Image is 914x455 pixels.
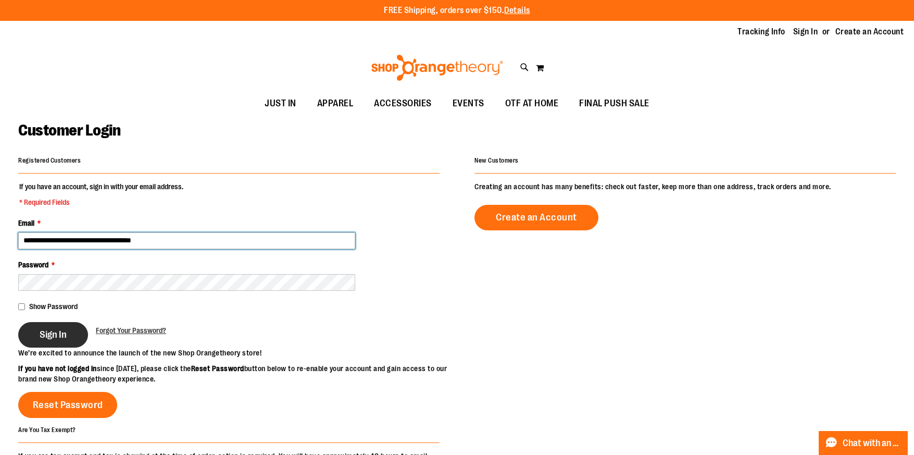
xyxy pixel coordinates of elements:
span: Reset Password [33,399,103,411]
span: EVENTS [453,92,484,115]
a: ACCESSORIES [364,92,442,116]
button: Chat with an Expert [819,431,908,455]
legend: If you have an account, sign in with your email address. [18,181,184,207]
span: Forgot Your Password? [96,326,166,335]
a: APPAREL [307,92,364,116]
span: Sign In [40,329,67,340]
a: Forgot Your Password? [96,325,166,336]
a: Sign In [793,26,818,38]
a: Tracking Info [737,26,785,38]
a: Details [504,6,530,15]
strong: Are You Tax Exempt? [18,426,76,433]
span: Create an Account [496,212,577,223]
span: Email [18,219,34,227]
span: Password [18,261,48,269]
a: JUST IN [254,92,307,116]
span: Show Password [29,302,78,311]
strong: Reset Password [191,364,244,373]
a: OTF AT HOME [495,92,569,116]
img: Shop Orangetheory [370,55,505,81]
a: Reset Password [18,392,117,418]
p: since [DATE], please click the button below to re-enable your account and gain access to our bran... [18,363,457,384]
span: * Required Fields [19,197,183,207]
span: OTF AT HOME [505,92,559,115]
span: Customer Login [18,121,120,139]
a: EVENTS [442,92,495,116]
p: FREE Shipping, orders over $150. [384,5,530,17]
strong: If you have not logged in [18,364,97,373]
a: Create an Account [835,26,904,38]
strong: New Customers [474,157,519,164]
a: FINAL PUSH SALE [569,92,660,116]
span: Chat with an Expert [843,438,902,448]
a: Create an Account [474,205,598,230]
span: JUST IN [265,92,296,115]
p: We’re excited to announce the launch of the new Shop Orangetheory store! [18,348,457,358]
p: Creating an account has many benefits: check out faster, keep more than one address, track orders... [474,181,896,192]
span: APPAREL [317,92,354,115]
strong: Registered Customers [18,157,81,164]
span: ACCESSORIES [374,92,432,115]
button: Sign In [18,322,88,348]
span: FINAL PUSH SALE [579,92,649,115]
